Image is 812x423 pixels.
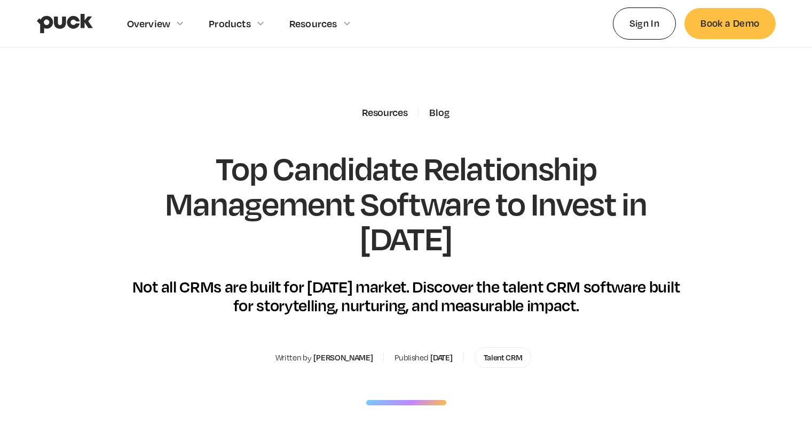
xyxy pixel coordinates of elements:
div: [DATE] [430,353,452,363]
div: Written by [275,353,312,363]
div: Published [395,353,428,363]
div: Overview [127,18,171,29]
div: Resources [289,18,337,29]
div: Resources [362,106,407,118]
a: Blog [429,106,450,118]
a: Sign In [613,7,676,39]
div: Products [209,18,251,29]
h1: Top Candidate Relationship Management Software to Invest in [DATE] [127,150,686,256]
div: Not all CRMs are built for [DATE] market. Discover the talent CRM software built for storytelling... [127,277,686,314]
div: [PERSON_NAME] [313,353,373,363]
a: Book a Demo [684,8,775,39]
div: Talent CRM [484,353,523,363]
